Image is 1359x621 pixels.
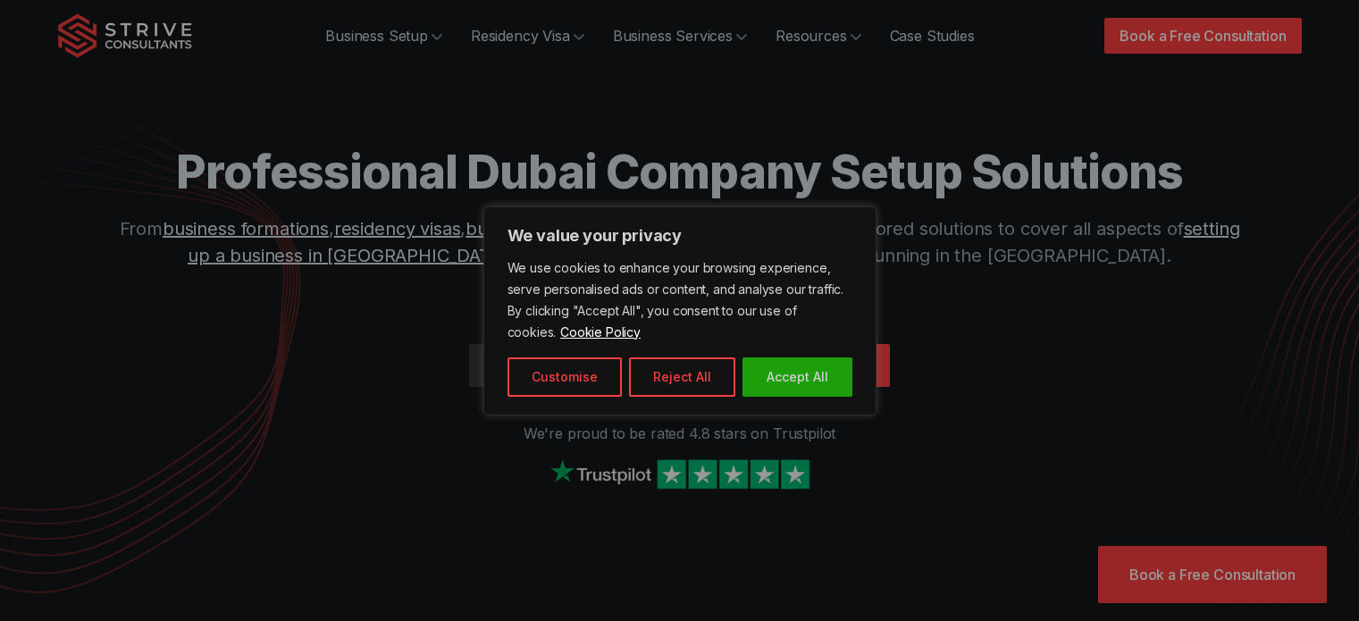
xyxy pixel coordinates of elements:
button: Customise [508,357,622,397]
button: Reject All [629,357,735,397]
a: Cookie Policy [559,323,642,340]
p: We value your privacy [508,225,852,247]
div: We value your privacy [483,206,877,415]
button: Accept All [742,357,852,397]
p: We use cookies to enhance your browsing experience, serve personalised ads or content, and analys... [508,257,852,343]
